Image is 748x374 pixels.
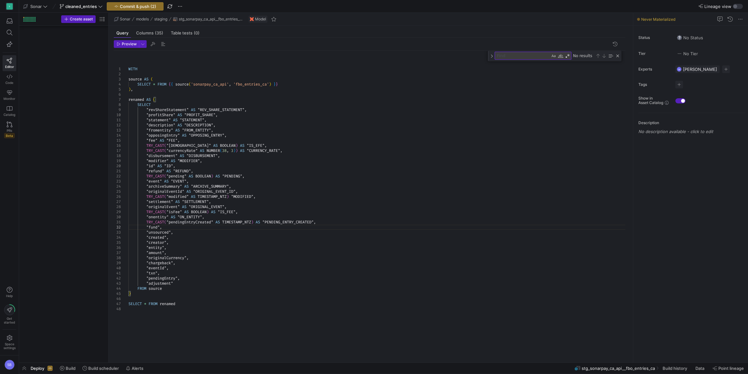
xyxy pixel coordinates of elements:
span: , [178,276,180,281]
span: AS [178,123,182,128]
span: , [224,133,227,138]
span: "pendingEntryCreated" [166,220,213,225]
span: AS [189,174,193,179]
span: , [166,235,169,240]
span: , [218,153,220,158]
div: 41 [114,271,121,276]
div: 16 [114,143,121,148]
span: "isFee" [166,209,182,214]
span: "description" [146,123,175,128]
span: "MODIFIED" [231,194,253,199]
span: , [166,266,169,271]
span: "id" [146,163,155,168]
span: AS [186,189,191,194]
button: Getstarted [3,302,16,327]
img: No tier [677,51,682,56]
span: , [224,204,227,209]
div: Match Whole Word (Alt+W) [557,53,564,59]
span: AS [171,158,175,163]
span: , [178,138,180,143]
span: Experts [638,67,670,71]
a: S [3,1,16,12]
div: 42 [114,276,121,281]
span: "created" [146,235,166,240]
span: , [213,123,215,128]
button: Build [57,363,78,374]
div: 9 [114,107,121,112]
span: AS [146,97,151,102]
span: , [280,148,282,153]
div: 12 [114,123,121,128]
span: "onentity" [146,214,169,220]
span: AS [180,153,184,158]
span: , [171,230,173,235]
span: "CURRENCY_RATE" [247,148,280,153]
span: , [204,117,207,123]
span: AS [240,148,244,153]
span: [PERSON_NAME] [683,67,717,72]
span: "FROM_ENTITY" [182,128,211,133]
span: AS [175,199,180,204]
span: AS [215,174,220,179]
button: Alerts [123,363,146,374]
div: 34 [114,235,121,240]
div: 10 [114,112,121,117]
span: , [242,174,244,179]
span: , [227,148,229,153]
span: , [166,240,169,245]
div: 36 [114,245,121,250]
div: Use Regular Expression (Alt+R) [564,53,571,59]
span: "modifier" [146,158,169,163]
span: { [169,82,171,87]
span: TRY_CAST [146,209,164,214]
span: ) [211,174,213,179]
span: AS [164,179,169,184]
div: 6 [114,92,121,97]
span: ( [164,220,166,225]
span: models [136,17,149,21]
span: "REFUND" [173,168,191,174]
span: ) [269,82,271,87]
span: ) [227,194,229,199]
span: , [186,179,189,184]
a: Monitor [3,87,16,103]
span: Lineage view [704,4,731,9]
span: "PENDING_ENTRY_CREATED" [262,220,314,225]
span: "fund" [146,225,160,230]
span: source [128,77,142,82]
span: AS [182,133,186,138]
span: AS [211,209,215,214]
button: Create asset [61,15,96,23]
span: ) [251,220,253,225]
div: 11 [114,117,121,123]
span: AS [240,143,244,148]
span: "eventId" [146,266,166,271]
span: ( [220,148,222,153]
span: , [191,168,193,174]
div: 18 [114,153,121,158]
div: 8 [114,102,121,107]
span: WITH [128,66,137,71]
button: Commit & push (2) [107,2,163,11]
span: "ID" [164,163,173,168]
div: 21 [114,168,121,174]
span: "SETTLEMENT" [182,199,209,204]
button: Preview [114,40,139,48]
span: , [131,87,133,92]
div: 7 [114,97,121,102]
div: SB [4,360,15,370]
span: staging [154,17,167,21]
span: Catalog [4,113,15,116]
span: Space settings [4,342,16,350]
div: 2 [114,71,121,77]
span: "refund" [146,168,164,174]
button: Sonar [113,15,132,23]
span: Beta [4,133,15,138]
span: TIMESTAMP_NTZ [198,194,227,199]
span: "EVENT" [171,179,186,184]
span: Editor [5,65,14,69]
span: "STATEMENT" [180,117,204,123]
a: Editor [3,55,16,71]
span: AS [144,77,149,82]
span: Sonar [120,17,130,21]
